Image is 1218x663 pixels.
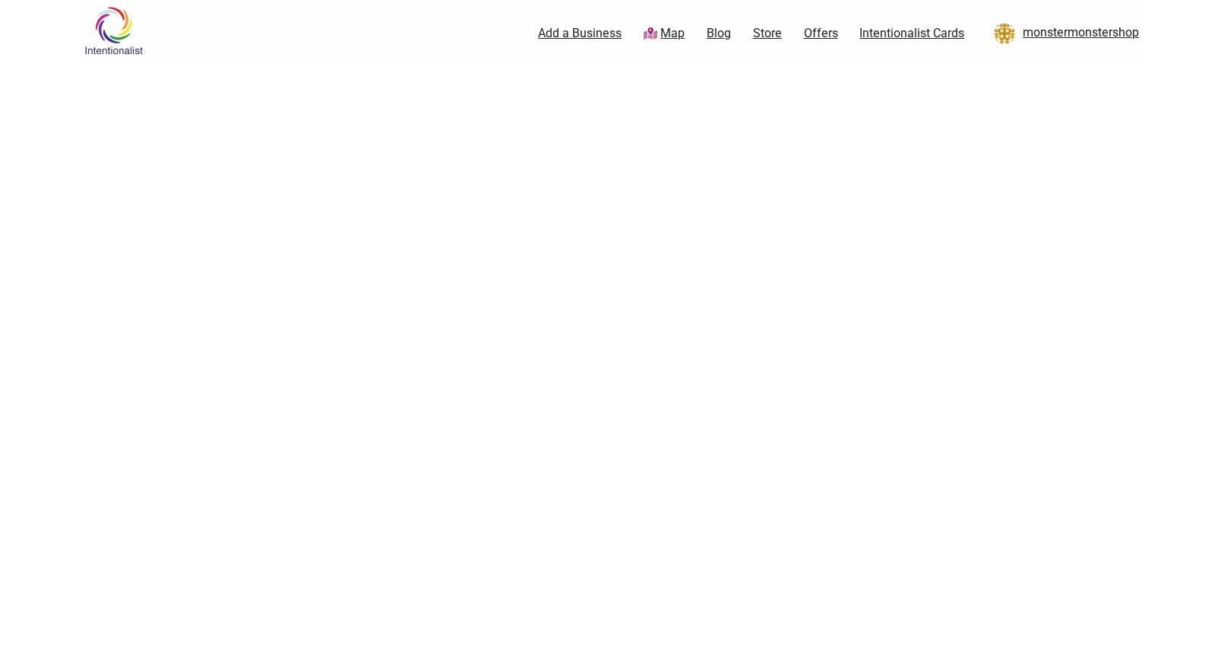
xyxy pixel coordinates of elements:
a: Offers [804,25,838,42]
a: Add a Business [538,25,622,42]
a: Blog [707,25,731,42]
a: Intentionalist Cards [859,25,964,42]
img: Intentionalist [78,6,150,56]
a: monstermonstershop [986,20,1139,47]
a: Store [753,25,782,42]
a: Map [644,25,685,43]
